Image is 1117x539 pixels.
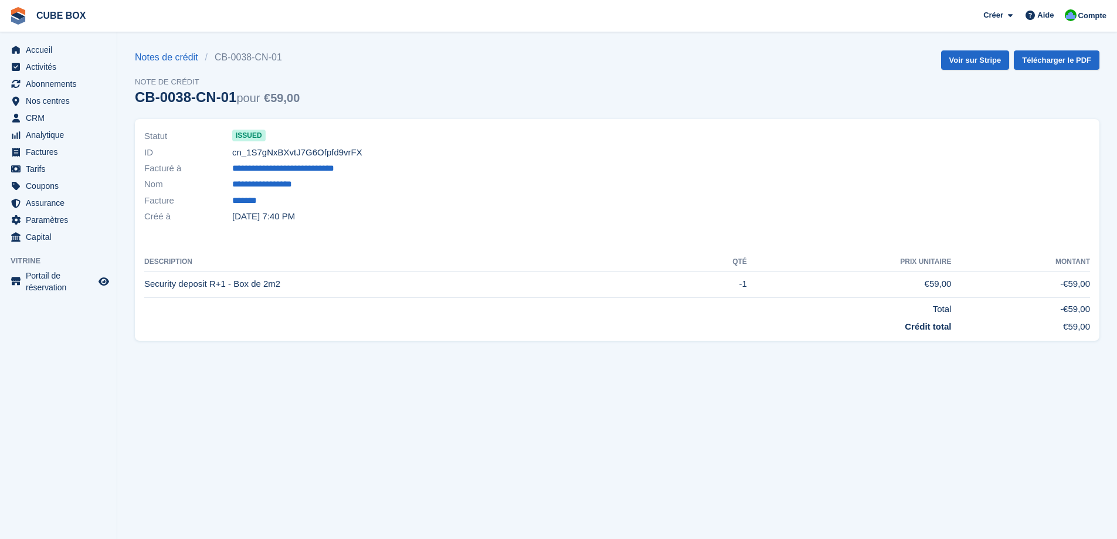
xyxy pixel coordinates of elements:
span: Créé à [144,210,232,223]
a: Notes de crédit [135,50,205,65]
span: Compte [1078,10,1106,22]
a: menu [6,59,111,75]
span: Nom [144,178,232,191]
a: menu [6,229,111,245]
th: Qté [689,253,747,272]
span: Créer [983,9,1003,21]
h1: CB-0038-CN-01 [135,89,300,105]
td: -€59,00 [951,271,1090,297]
a: menu [6,144,111,160]
a: menu [6,270,111,293]
a: menu [6,76,111,92]
td: €59,00 [747,271,952,297]
a: menu [6,93,111,109]
span: pour [236,91,260,104]
th: Description [144,253,689,272]
span: Accueil [26,42,96,58]
td: -€59,00 [951,297,1090,316]
a: menu [6,110,111,126]
span: ID [144,146,232,160]
td: €59,00 [951,316,1090,334]
nav: breadcrumbs [135,50,300,65]
td: Total [144,297,951,316]
a: menu [6,161,111,177]
a: menu [6,212,111,228]
img: Cube Box [1065,9,1077,21]
img: stora-icon-8386f47178a22dfd0bd8f6a31ec36ba5ce8667c1dd55bd0f319d3a0aa187defe.svg [9,7,27,25]
td: Security deposit R+1 - Box de 2m2 [144,271,689,297]
a: menu [6,127,111,143]
a: menu [6,195,111,211]
th: Prix unitaire [747,253,952,272]
td: -1 [689,271,747,297]
span: €59,00 [264,91,300,104]
a: Boutique d'aperçu [97,274,111,289]
span: Paramètres [26,212,96,228]
time: 2025-09-15 17:40:17 UTC [232,210,295,223]
span: Facture [144,194,232,208]
a: Télécharger le PDF [1014,50,1099,70]
span: Analytique [26,127,96,143]
span: Activités [26,59,96,75]
span: Statut [144,130,232,143]
span: Factures [26,144,96,160]
span: Vitrine [11,255,117,267]
span: Facturé à [144,162,232,175]
a: CUBE BOX [32,6,90,25]
th: Montant [951,253,1090,272]
span: Abonnements [26,76,96,92]
strong: Crédit total [905,321,951,331]
span: Portail de réservation [26,270,96,293]
span: Nos centres [26,93,96,109]
span: issued [232,130,266,141]
span: Note de crédit [135,76,300,88]
span: cn_1S7gNxBXvtJ7G6Ofpfd9vrFX [232,146,362,160]
span: Tarifs [26,161,96,177]
span: Assurance [26,195,96,211]
span: Aide [1037,9,1054,21]
a: menu [6,42,111,58]
a: menu [6,178,111,194]
span: CRM [26,110,96,126]
span: Coupons [26,178,96,194]
a: Voir sur Stripe [941,50,1010,70]
span: Capital [26,229,96,245]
